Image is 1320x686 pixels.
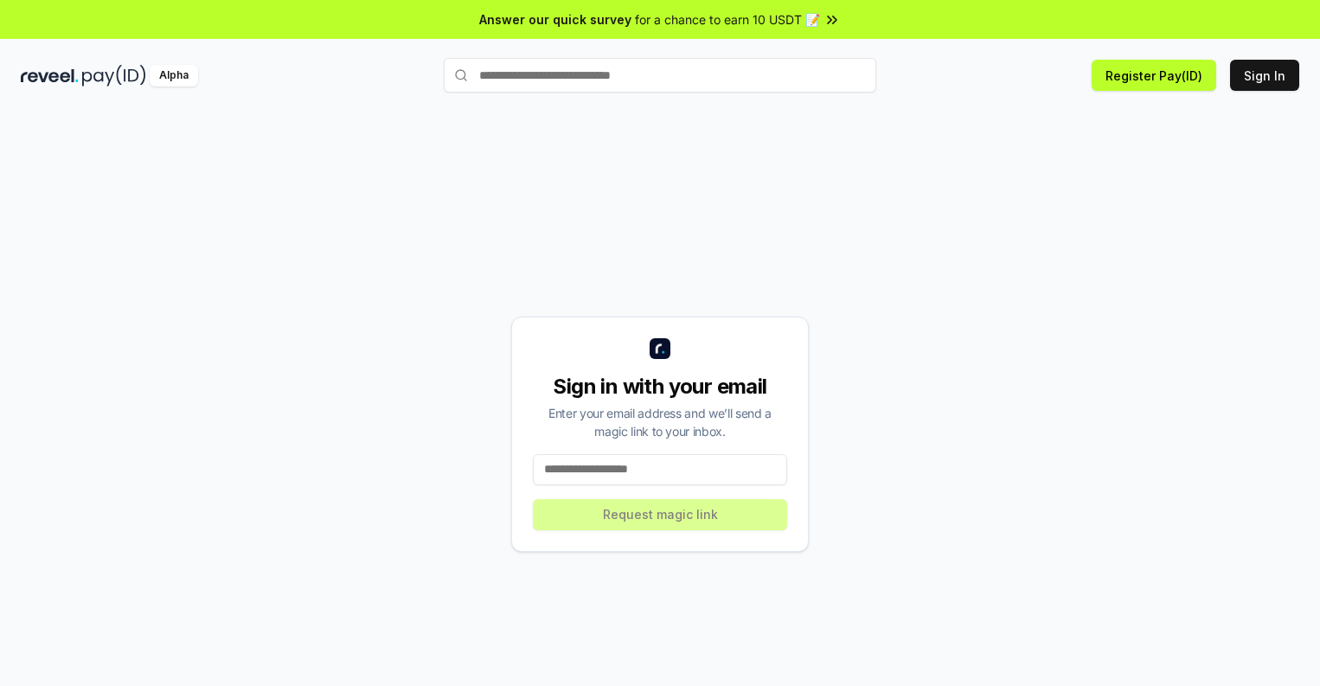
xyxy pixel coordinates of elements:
div: Enter your email address and we’ll send a magic link to your inbox. [533,404,787,440]
span: Answer our quick survey [479,10,631,29]
button: Sign In [1230,60,1299,91]
span: for a chance to earn 10 USDT 📝 [635,10,820,29]
img: pay_id [82,65,146,87]
img: reveel_dark [21,65,79,87]
img: logo_small [650,338,670,359]
div: Sign in with your email [533,373,787,401]
div: Alpha [150,65,198,87]
button: Register Pay(ID) [1092,60,1216,91]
